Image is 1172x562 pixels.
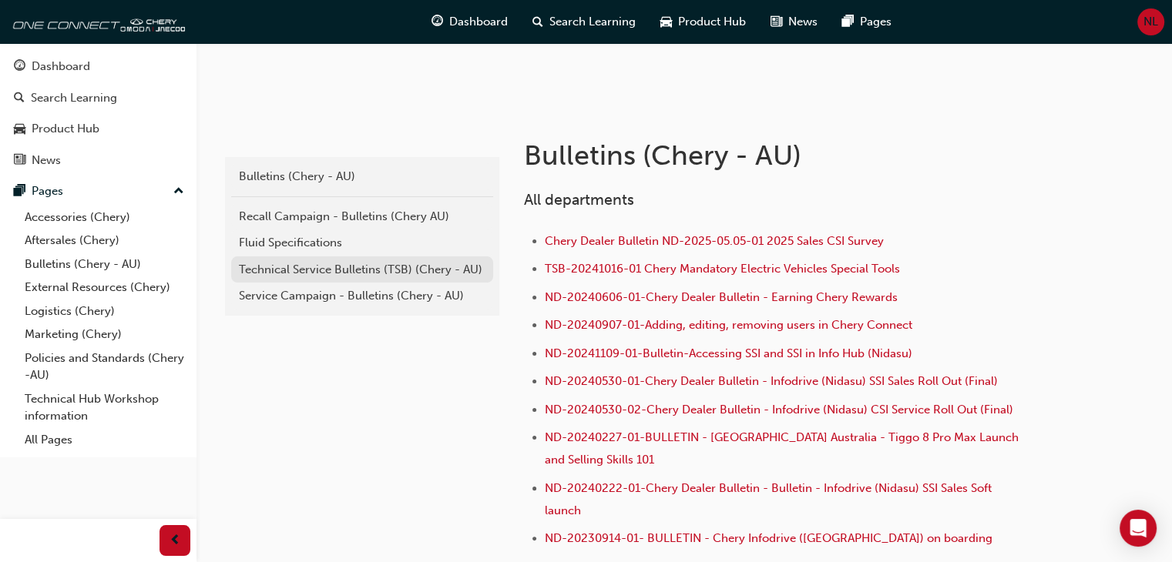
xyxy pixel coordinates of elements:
div: Technical Service Bulletins (TSB) (Chery - AU) [239,261,485,279]
div: Pages [32,182,63,200]
a: search-iconSearch Learning [520,6,648,38]
div: Dashboard [32,58,90,75]
button: Pages [6,177,190,206]
span: up-icon [173,182,184,202]
a: ND-20240227-01-BULLETIN - [GEOGRAPHIC_DATA] Australia - Tiggo 8 Pro Max Launch and Selling Skills... [545,430,1022,467]
a: Policies and Standards (Chery -AU) [18,346,190,387]
a: guage-iconDashboard [419,6,520,38]
span: pages-icon [14,185,25,199]
button: NL [1137,8,1164,35]
h1: Bulletins (Chery - AU) [524,139,1029,172]
a: Service Campaign - Bulletins (Chery - AU) [231,283,493,309]
span: NL [1143,13,1158,31]
div: Product Hub [32,120,99,138]
a: pages-iconPages [830,6,904,38]
a: ND-20240606-01-Chery Dealer Bulletin - Earning Chery Rewards [545,290,898,304]
div: Bulletins (Chery - AU) [239,168,485,186]
a: ND-20241109-01-Bulletin-Accessing SSI and SSI in Info Hub (Nidasu) [545,346,912,360]
a: External Resources (Chery) [18,276,190,299]
span: guage-icon [432,12,443,32]
span: prev-icon [170,531,181,550]
a: ND-20240530-02-Chery Dealer Bulletin - Infodrive (Nidasu) CSI Service Roll Out (Final) [545,403,1013,416]
span: Dashboard [449,13,508,31]
a: Bulletins (Chery - AU) [231,163,493,190]
a: ND-20240907-01-Adding, editing, removing users in Chery Connect [545,318,912,332]
a: Dashboard [6,52,190,81]
div: Fluid Specifications [239,234,485,252]
img: oneconnect [8,6,185,37]
a: Accessories (Chery) [18,206,190,229]
div: News [32,152,61,169]
a: TSB-20241016-01 Chery Mandatory Electric Vehicles Special Tools [545,262,900,276]
a: car-iconProduct Hub [648,6,758,38]
span: search-icon [532,12,543,32]
a: ND-20230914-01- BULLETIN - Chery Infodrive ([GEOGRAPHIC_DATA]) on boarding [545,531,992,545]
a: Technical Service Bulletins (TSB) (Chery - AU) [231,256,493,283]
div: Open Intercom Messenger [1120,510,1157,547]
span: news-icon [14,154,25,168]
a: news-iconNews [758,6,830,38]
div: Recall Campaign - Bulletins (Chery AU) [239,208,485,226]
span: All departments [524,191,634,209]
a: ND-20240222-01-Chery Dealer Bulletin - Bulletin - Infodrive (Nidasu) SSI Sales Soft launch [545,481,995,517]
div: Search Learning [31,89,117,107]
a: Search Learning [6,84,190,112]
a: Fluid Specifications [231,229,493,256]
span: Search Learning [549,13,636,31]
span: News [788,13,818,31]
a: Bulletins (Chery - AU) [18,253,190,276]
span: Pages [860,13,892,31]
a: All Pages [18,428,190,452]
a: Logistics (Chery) [18,299,190,323]
a: Aftersales (Chery) [18,229,190,253]
a: ND-20240530-01-Chery Dealer Bulletin - Infodrive (Nidasu) SSI Sales Roll Out (Final) [545,374,998,388]
span: pages-icon [842,12,854,32]
span: car-icon [660,12,672,32]
span: search-icon [14,92,25,105]
span: guage-icon [14,60,25,74]
div: Service Campaign - Bulletins (Chery - AU) [239,287,485,305]
a: Technical Hub Workshop information [18,387,190,428]
a: Recall Campaign - Bulletins (Chery AU) [231,203,493,230]
a: Product Hub [6,115,190,143]
a: News [6,146,190,175]
span: news-icon [771,12,782,32]
a: Chery Dealer Bulletin ND-2025-05.05-01 2025 Sales CSI Survey [545,234,884,248]
a: Marketing (Chery) [18,323,190,346]
span: car-icon [14,122,25,136]
span: Product Hub [678,13,746,31]
button: DashboardSearch LearningProduct HubNews [6,49,190,177]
